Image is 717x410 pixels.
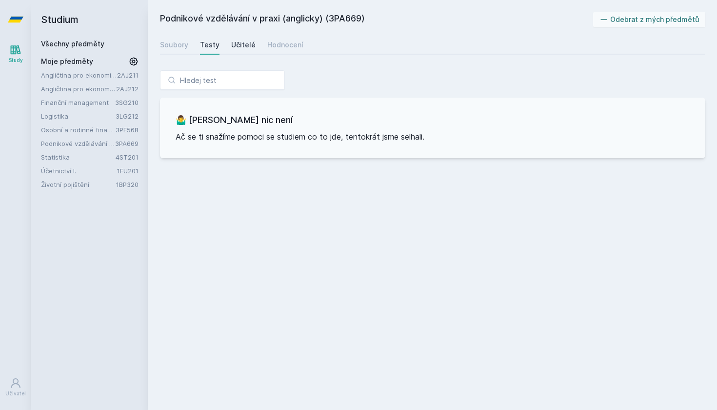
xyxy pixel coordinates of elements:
a: Statistika [41,152,116,162]
input: Hledej test [160,70,285,90]
p: Ač se ti snažíme pomoci se studiem co to jde, tentokrát jsme selhali. [176,131,690,143]
a: Soubory [160,35,188,55]
a: Study [2,39,29,69]
h2: Podnikové vzdělávání v praxi (anglicky) (3PA669) [160,12,593,27]
a: 3SG210 [115,99,139,106]
a: Účetnictví I. [41,166,117,176]
h3: 🤷‍♂️ [PERSON_NAME] nic není [176,113,690,127]
a: Angličtina pro ekonomická studia 2 (B2/C1) [41,84,116,94]
a: Učitelé [231,35,256,55]
a: 4ST201 [116,153,139,161]
a: Uživatel [2,372,29,402]
div: Uživatel [5,390,26,397]
a: 3PE568 [116,126,139,134]
a: Angličtina pro ekonomická studia 1 (B2/C1) [41,70,117,80]
a: 1BP320 [116,181,139,188]
div: Učitelé [231,40,256,50]
a: Logistika [41,111,116,121]
div: Testy [200,40,219,50]
a: 2AJ211 [117,71,139,79]
a: Podnikové vzdělávání v praxi (anglicky) [41,139,115,148]
span: Moje předměty [41,57,93,66]
a: Všechny předměty [41,40,104,48]
div: Hodnocení [267,40,303,50]
a: Hodnocení [267,35,303,55]
a: 1FU201 [117,167,139,175]
a: Finanční management [41,98,115,107]
div: Study [9,57,23,64]
a: Osobní a rodinné finance [41,125,116,135]
a: 3PA669 [115,140,139,147]
a: Testy [200,35,219,55]
a: 2AJ212 [116,85,139,93]
div: Soubory [160,40,188,50]
button: Odebrat z mých předmětů [593,12,706,27]
a: Životní pojištění [41,180,116,189]
a: 3LG212 [116,112,139,120]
